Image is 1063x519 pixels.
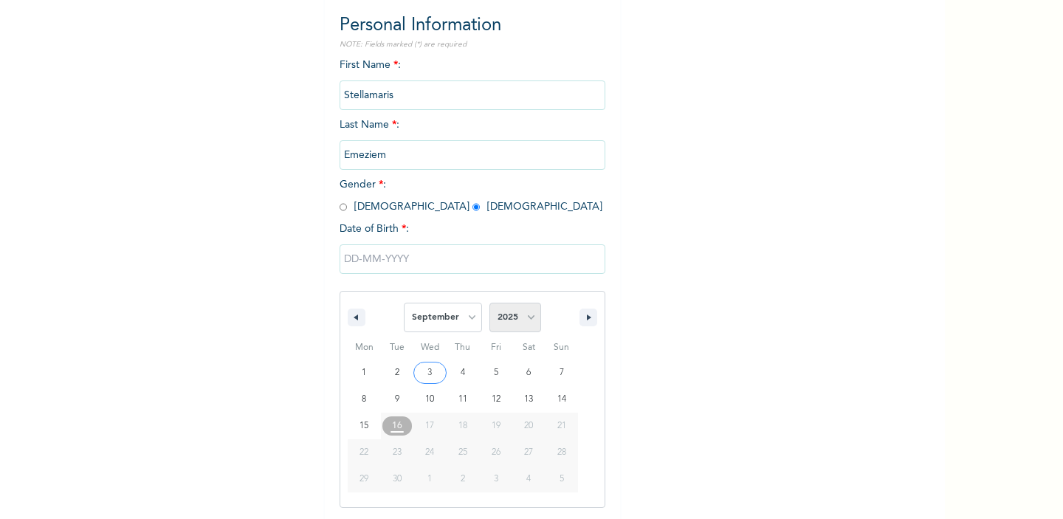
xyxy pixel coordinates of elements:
[492,386,500,413] span: 12
[340,39,605,50] p: NOTE: Fields marked (*) are required
[413,386,447,413] button: 10
[360,413,368,439] span: 15
[524,413,533,439] span: 20
[348,466,381,492] button: 29
[545,413,578,439] button: 21
[360,439,368,466] span: 22
[458,439,467,466] span: 25
[479,386,512,413] button: 12
[381,386,414,413] button: 9
[340,179,602,212] span: Gender : [DEMOGRAPHIC_DATA] [DEMOGRAPHIC_DATA]
[381,336,414,360] span: Tue
[393,466,402,492] span: 30
[447,386,480,413] button: 11
[458,386,467,413] span: 11
[340,221,409,237] span: Date of Birth :
[413,439,447,466] button: 24
[479,360,512,386] button: 5
[479,413,512,439] button: 19
[360,466,368,492] span: 29
[425,413,434,439] span: 17
[492,413,500,439] span: 19
[479,439,512,466] button: 26
[348,413,381,439] button: 15
[348,336,381,360] span: Mon
[461,360,465,386] span: 4
[545,336,578,360] span: Sun
[425,386,434,413] span: 10
[458,413,467,439] span: 18
[395,360,399,386] span: 2
[526,360,531,386] span: 6
[494,360,498,386] span: 5
[381,413,414,439] button: 16
[413,360,447,386] button: 3
[524,439,533,466] span: 27
[348,360,381,386] button: 1
[348,439,381,466] button: 22
[447,360,480,386] button: 4
[393,439,402,466] span: 23
[545,386,578,413] button: 14
[447,413,480,439] button: 18
[340,60,605,100] span: First Name :
[512,386,546,413] button: 13
[545,360,578,386] button: 7
[381,360,414,386] button: 2
[362,386,366,413] span: 8
[413,413,447,439] button: 17
[492,439,500,466] span: 26
[348,386,381,413] button: 8
[340,80,605,110] input: Enter your first name
[340,244,605,274] input: DD-MM-YYYY
[557,413,566,439] span: 21
[512,360,546,386] button: 6
[512,336,546,360] span: Sat
[381,466,414,492] button: 30
[512,413,546,439] button: 20
[340,140,605,170] input: Enter your last name
[479,336,512,360] span: Fri
[557,439,566,466] span: 28
[427,360,432,386] span: 3
[395,386,399,413] span: 9
[560,360,564,386] span: 7
[413,336,447,360] span: Wed
[362,360,366,386] span: 1
[392,413,402,439] span: 16
[340,13,605,39] h2: Personal Information
[447,439,480,466] button: 25
[524,386,533,413] span: 13
[425,439,434,466] span: 24
[512,439,546,466] button: 27
[545,439,578,466] button: 28
[557,386,566,413] span: 14
[447,336,480,360] span: Thu
[381,439,414,466] button: 23
[340,120,605,160] span: Last Name :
